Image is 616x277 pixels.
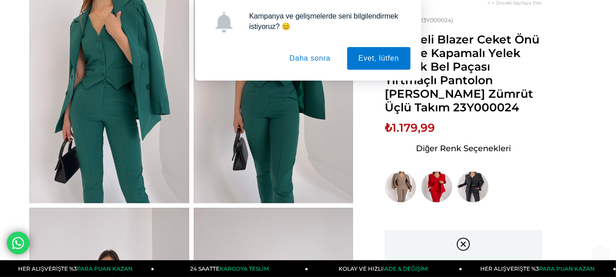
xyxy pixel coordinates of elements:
a: HER ALIŞVERİŞTE %3PARA PUAN KAZAN [462,260,616,277]
img: Düğmeli Blazer Ceket Önü Düğme Kapamalı Yelek Yüksek Bel Paçası Yırtmaçlı Pantolon Paola Kadın Vi... [385,171,416,203]
span: Diğer Renk Seçenekleri [416,141,511,156]
span: KARGOYA TESLİM [220,265,268,272]
img: Düğmeli Blazer Ceket Önü Düğme Kapamalı Yelek Yüksek Bel Paçası Yırtmaçlı Pantolon Paola Kadın Kı... [421,171,453,203]
span: İADE & DEĞİŞİM! [383,265,428,272]
div: Ürün stoklarımızda kalmamıştır. [385,230,542,277]
span: ₺1.179,99 [385,121,435,134]
div: Kampanya ve gelişmelerde seni bilgilendirmek istiyoruz? 😊 [242,11,411,32]
span: PARA PUAN KAZAN [539,265,595,272]
img: notification icon [214,12,234,33]
a: 24 SAATTEKARGOYA TESLİM [154,260,308,277]
img: Düğmeli Blazer Ceket Önü Düğme Kapamalı Yelek Yüksek Bel Paçası Yırtmaçlı Pantolon Paola Kadın Si... [457,171,489,203]
button: Evet, lütfen [347,47,411,70]
span: PARA PUAN KAZAN [77,265,133,272]
a: KOLAY VE HIZLIİADE & DEĞİŞİM! [308,260,462,277]
button: Daha sonra [278,47,342,70]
